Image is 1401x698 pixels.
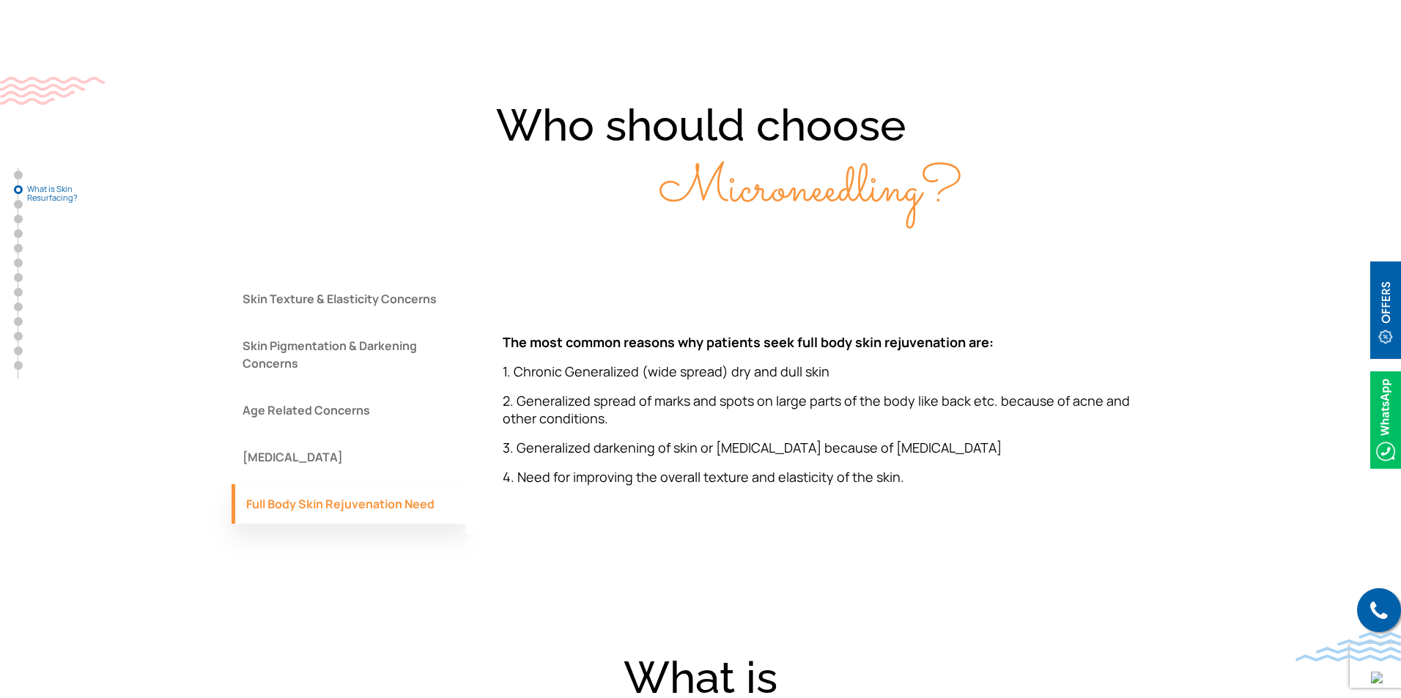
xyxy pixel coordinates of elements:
[503,392,1130,427] span: 2. Generalized spread of marks and spots on large parts of the body like back etc. because of acn...
[1371,672,1383,683] img: up-blue-arrow.svg
[503,439,1002,456] span: 3. Generalized darkening of skin or [MEDICAL_DATA] because of [MEDICAL_DATA]
[439,152,962,229] span: Microneedling?
[14,185,23,194] a: What is Skin Resurfacing?
[232,95,1169,220] div: Who should choose
[232,326,466,383] button: Skin Pigmentation & Darkening Concerns
[1370,410,1401,426] a: Whatsappicon
[503,333,994,351] strong: The most common reasons why patients seek full body skin rejuvenation are:
[232,484,466,524] button: Full Body Skin Rejuvenation Need
[503,363,829,380] span: 1. Chronic Generalized (wide spread) dry and dull skin
[232,279,466,319] button: Skin Texture & Elasticity Concerns
[1370,371,1401,469] img: Whatsappicon
[1295,632,1401,661] img: bluewave
[1370,261,1401,359] img: offerBt
[232,390,466,430] button: Age Related Concerns
[232,437,466,477] button: [MEDICAL_DATA]
[503,468,904,486] span: 4. Need for improving the overall texture and elasticity of the skin.
[27,185,100,202] span: What is Skin Resurfacing?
